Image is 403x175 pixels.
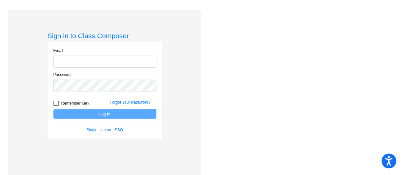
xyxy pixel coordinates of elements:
[53,109,156,119] button: Log In
[53,72,71,78] label: Password
[87,128,123,132] a: Single sign on - SSO
[53,48,63,54] label: Email
[48,32,162,40] h3: Sign in to Class Composer
[61,99,90,107] span: Remember Me?
[110,100,151,105] a: Forgot Your Password?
